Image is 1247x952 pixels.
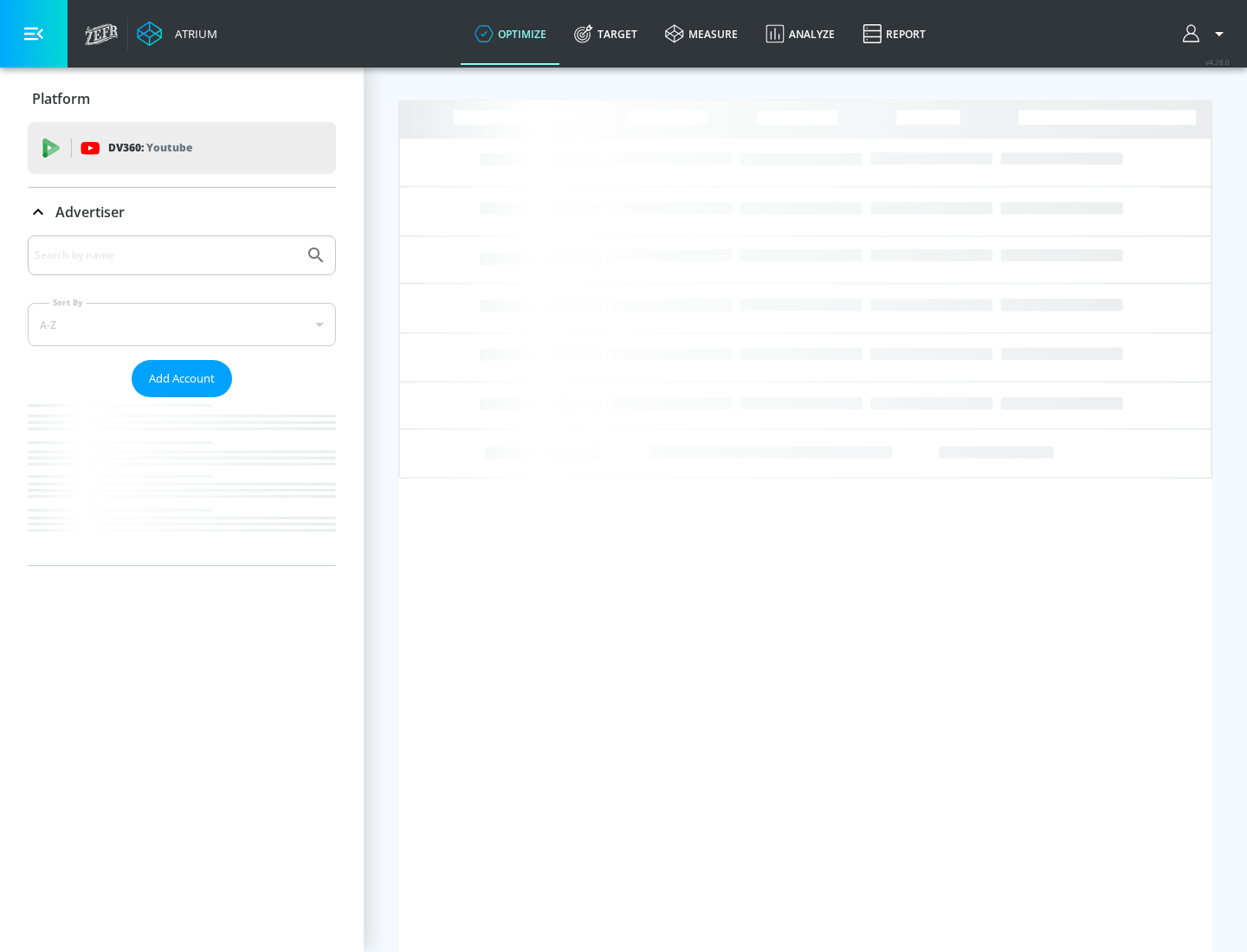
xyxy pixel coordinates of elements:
a: Atrium [137,21,217,47]
input: Search by name [35,244,297,267]
a: Target [560,3,651,65]
p: Advertiser [55,203,125,222]
a: measure [651,3,752,65]
span: v 4.28.0 [1205,57,1230,67]
div: DV360: Youtube [28,122,336,174]
div: Platform [28,74,336,123]
span: Add Account [149,369,215,389]
div: Atrium [168,26,217,42]
div: Advertiser [28,188,336,236]
p: DV360: [108,138,192,158]
a: Report [849,3,940,65]
a: Analyze [752,3,849,65]
p: Youtube [146,138,192,157]
a: optimize [461,3,560,65]
label: Sort By [49,297,87,308]
button: Add Account [132,360,232,397]
div: Advertiser [28,235,336,565]
p: Platform [32,89,90,108]
nav: list of Advertiser [28,397,336,565]
div: A-Z [28,303,336,346]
